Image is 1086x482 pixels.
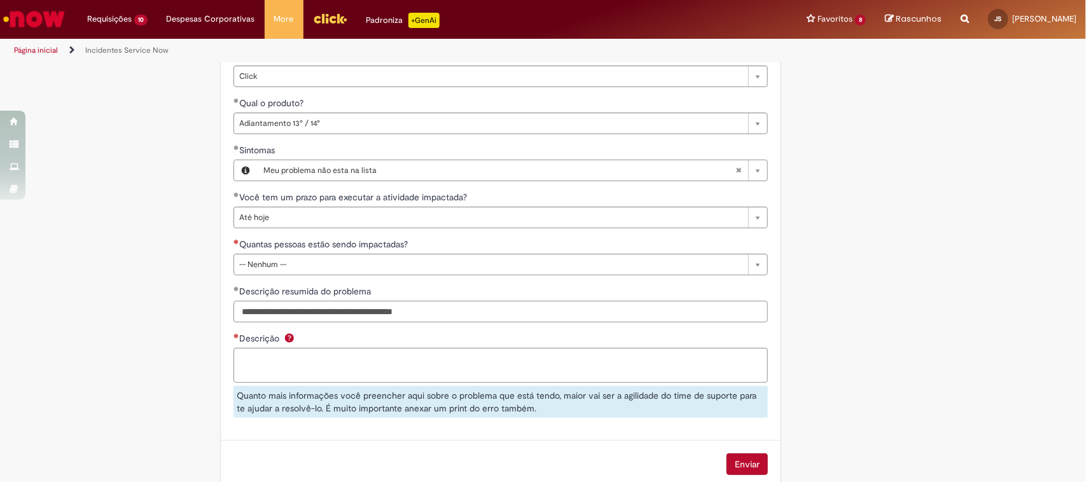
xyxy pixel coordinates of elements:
[239,66,742,86] span: Click
[257,160,767,181] a: Meu problema não esta na listaLimpar campo Sintomas
[239,97,306,109] span: Qual o produto?
[239,191,470,203] span: Você tem um prazo para executar a atividade impactada?
[14,45,58,55] a: Página inicial
[234,160,257,181] button: Sintomas, Visualizar este registro Meu problema não esta na lista
[1012,13,1076,24] span: [PERSON_NAME]
[85,45,169,55] a: Incidentes Service Now
[729,160,748,181] abbr: Limpar campo Sintomas
[313,9,347,28] img: click_logo_yellow_360x200.png
[239,113,742,134] span: Adiantamento 13° / 14°
[1,6,67,32] img: ServiceNow
[896,13,942,25] span: Rascunhos
[233,192,239,197] span: Obrigatório Preenchido
[366,13,440,28] div: Padroniza
[233,239,239,244] span: Necessários
[855,15,866,25] span: 8
[87,13,132,25] span: Requisições
[274,13,294,25] span: More
[10,39,714,62] ul: Trilhas de página
[263,160,735,181] span: Meu problema não esta na lista
[233,145,239,150] span: Obrigatório Preenchido
[167,13,255,25] span: Despesas Corporativas
[282,333,297,343] span: Ajuda para Descrição
[233,333,239,338] span: Necessários
[239,254,742,275] span: -- Nenhum --
[239,238,410,250] span: Quantas pessoas estão sendo impactadas?
[233,348,768,383] textarea: Descrição
[995,15,1002,23] span: JS
[233,286,239,291] span: Obrigatório Preenchido
[408,13,440,28] p: +GenAi
[239,286,373,297] span: Descrição resumida do problema
[885,13,942,25] a: Rascunhos
[233,386,768,418] div: Quanto mais informações você preencher aqui sobre o problema que está tendo, maior vai ser a agil...
[727,453,768,475] button: Enviar
[233,98,239,103] span: Obrigatório Preenchido
[134,15,148,25] span: 10
[818,13,853,25] span: Favoritos
[239,333,282,344] span: Descrição
[239,207,742,228] span: Até hoje
[233,301,768,322] input: Descrição resumida do problema
[239,144,277,156] span: Sintomas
